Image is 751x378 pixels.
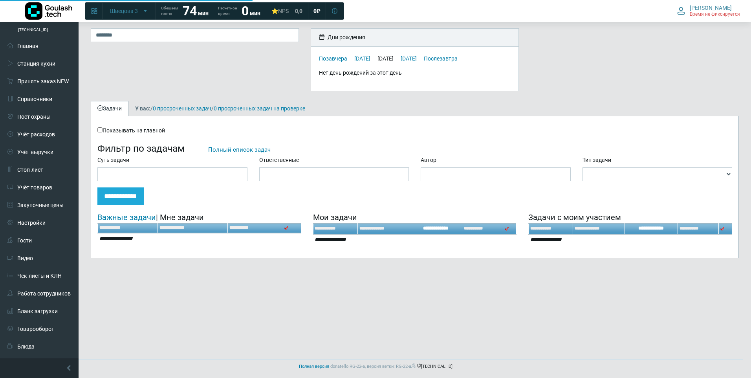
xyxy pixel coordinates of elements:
[267,4,307,18] a: ⭐NPS 0,0
[672,3,745,19] button: [PERSON_NAME] Время не фиксируется
[97,211,301,223] div: | Мне задачи
[198,10,209,17] span: мин
[295,7,302,15] span: 0,0
[311,29,518,47] div: Дни рождения
[271,7,289,15] div: ⭐
[97,156,129,164] label: Суть задачи
[97,143,732,154] h3: Фильтр по задачам
[105,5,153,17] button: Швецова 3
[135,105,150,112] b: У вас:
[161,6,178,17] span: Обещаем гостю
[259,156,299,164] label: Ответственные
[214,105,305,112] a: 0 просроченных задач на проверке
[313,211,517,223] div: Мои задачи
[528,211,732,223] div: Задачи с моим участием
[309,4,325,18] a: 0 ₽
[354,55,370,62] a: [DATE]
[97,213,156,222] a: Важные задачи
[208,146,271,153] a: Полный список задач
[250,10,260,17] span: мин
[25,2,72,20] img: Логотип компании Goulash.tech
[278,8,289,14] span: NPS
[313,7,317,15] span: 0
[299,364,329,369] a: Полная версия
[156,4,265,18] a: Обещаем гостю 74 мин Расчетное время 0 мин
[582,156,611,164] label: Тип задачи
[8,359,743,374] footer: [TECHNICAL_ID]
[317,7,321,15] span: ₽
[319,55,347,62] a: Позавчера
[424,55,458,62] a: Послезавтра
[319,69,511,77] div: Нет день рождений за этот день
[401,55,417,62] a: [DATE]
[242,4,249,18] strong: 0
[129,105,311,113] div: / /
[110,7,138,15] span: Швецова 3
[153,105,211,112] a: 0 просроченных задач
[690,4,732,11] span: [PERSON_NAME]
[218,6,237,17] span: Расчетное время
[690,11,740,18] span: Время не фиксируется
[91,101,128,116] a: Задачи
[377,55,399,62] div: [DATE]
[183,4,197,18] strong: 74
[330,364,417,369] span: donatello RG-22-a, версия ветки: RG-22-a
[97,127,732,135] div: Показывать на главной
[421,156,436,164] label: Автор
